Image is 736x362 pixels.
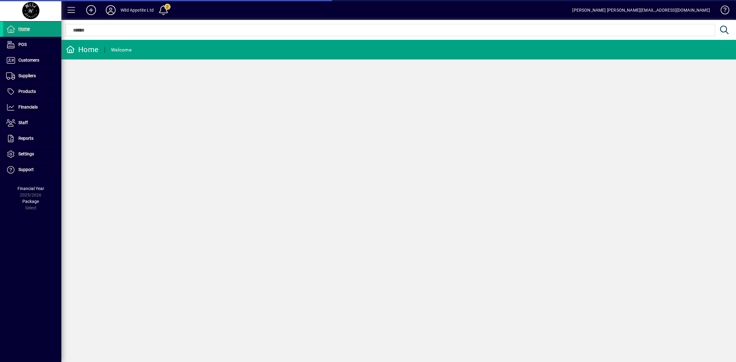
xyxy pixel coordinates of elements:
[572,5,710,15] div: [PERSON_NAME] [PERSON_NAME][EMAIL_ADDRESS][DOMAIN_NAME]
[3,84,61,99] a: Products
[66,45,98,55] div: Home
[18,89,36,94] span: Products
[101,5,121,16] button: Profile
[18,105,38,109] span: Financials
[18,136,33,141] span: Reports
[3,162,61,177] a: Support
[18,151,34,156] span: Settings
[3,53,61,68] a: Customers
[3,131,61,146] a: Reports
[18,26,30,31] span: Home
[3,147,61,162] a: Settings
[121,5,154,15] div: Wild Appetite Ltd
[17,186,44,191] span: Financial Year
[22,199,39,204] span: Package
[18,58,39,63] span: Customers
[3,100,61,115] a: Financials
[18,120,28,125] span: Staff
[18,167,34,172] span: Support
[716,1,728,21] a: Knowledge Base
[3,37,61,52] a: POS
[3,68,61,84] a: Suppliers
[18,42,27,47] span: POS
[3,115,61,131] a: Staff
[111,45,132,55] div: Welcome
[81,5,101,16] button: Add
[18,73,36,78] span: Suppliers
